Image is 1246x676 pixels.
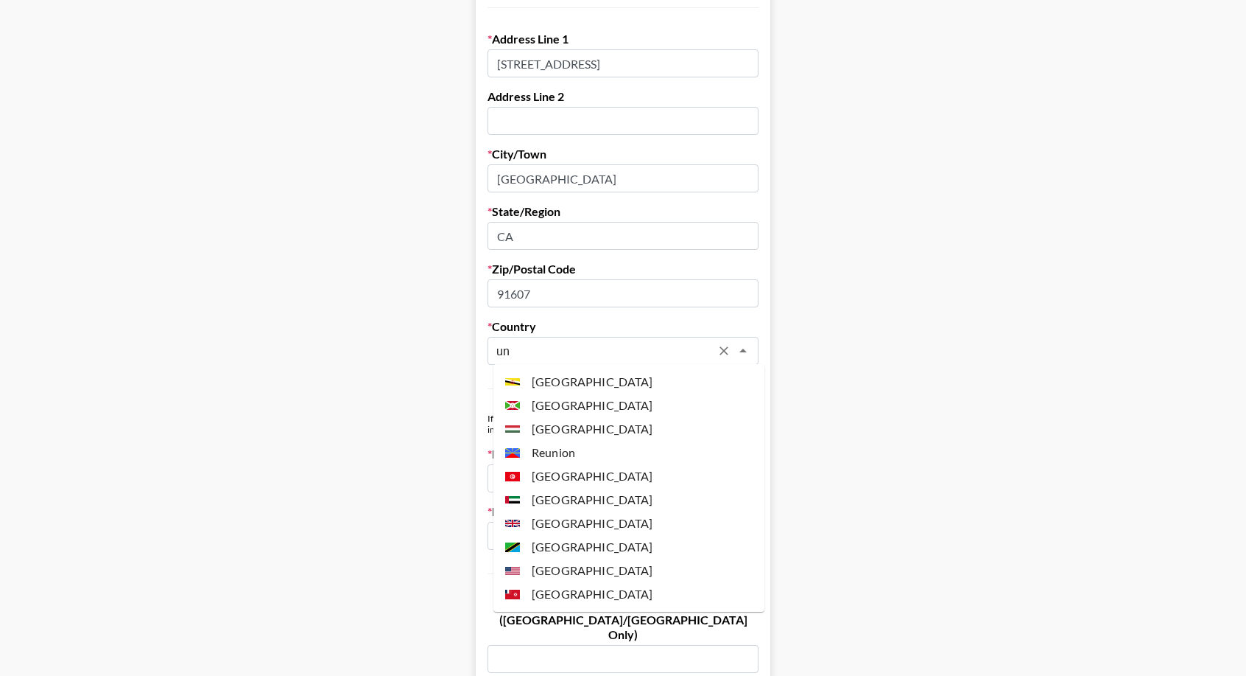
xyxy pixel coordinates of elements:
li: [GEOGRAPHIC_DATA] [493,535,764,559]
li: [GEOGRAPHIC_DATA] [493,488,764,512]
li: [GEOGRAPHIC_DATA] [493,512,764,535]
li: [GEOGRAPHIC_DATA] [493,394,764,417]
label: Address Line 1 [488,32,758,46]
li: [GEOGRAPHIC_DATA] [493,464,764,488]
li: Reunion [493,441,764,464]
label: VAT Number ([GEOGRAPHIC_DATA]/[GEOGRAPHIC_DATA] Only) [488,598,758,642]
label: State/Region [488,204,758,219]
div: If you don't have a billing department, enter your own info below instead. [488,413,758,435]
label: Billing/Finance Dep. Phone Number [488,504,758,519]
li: [GEOGRAPHIC_DATA] [493,417,764,441]
label: City/Town [488,147,758,161]
li: [GEOGRAPHIC_DATA] [493,582,764,606]
label: Country [488,319,758,334]
label: Address Line 2 [488,89,758,104]
button: Close [733,341,753,361]
li: [GEOGRAPHIC_DATA] [493,370,764,394]
label: Zip/Postal Code [488,262,758,276]
label: Billing/Finance Dep. Email [488,447,758,461]
li: [GEOGRAPHIC_DATA] [493,559,764,582]
button: Clear [714,341,734,361]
